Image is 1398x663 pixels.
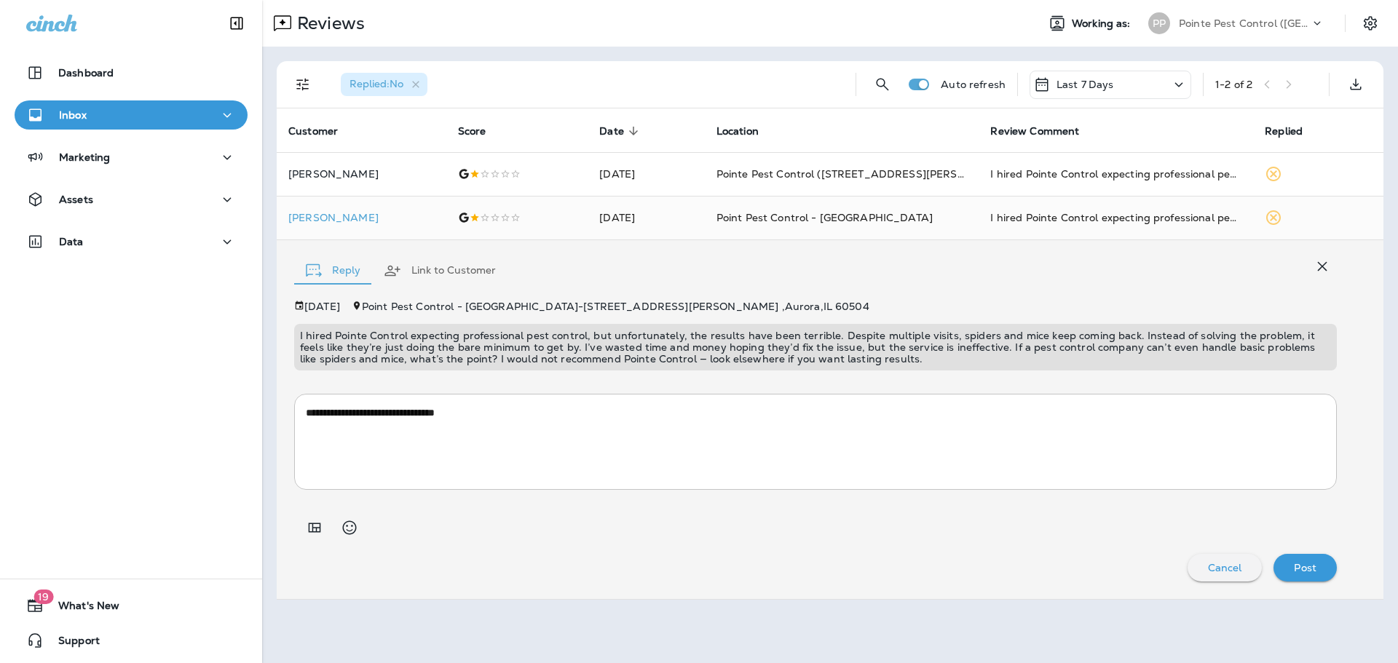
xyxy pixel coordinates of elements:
p: Auto refresh [941,79,1006,90]
button: Support [15,626,248,655]
div: PP [1148,12,1170,34]
span: Score [458,125,486,138]
button: Post [1273,554,1337,581]
button: Filters [288,70,317,99]
span: Review Comment [990,125,1079,138]
button: Cancel [1188,554,1263,581]
div: I hired Pointe Control expecting professional pest control, but unfortunately, the results have b... [990,210,1241,225]
span: Customer [288,124,357,138]
button: Collapse Sidebar [216,9,257,38]
p: [PERSON_NAME] [288,168,435,180]
p: Inbox [59,109,87,121]
button: Link to Customer [372,245,508,297]
p: Cancel [1208,562,1242,573]
p: Dashboard [58,67,114,79]
span: Support [44,635,100,652]
span: Point Pest Control - [GEOGRAPHIC_DATA] [716,211,933,224]
span: Replied [1265,125,1303,138]
span: Pointe Pest Control ([STREET_ADDRESS][PERSON_NAME] ) [716,167,1023,180]
button: Select an emoji [335,513,364,542]
td: [DATE] [588,196,704,239]
button: Export as CSV [1341,70,1370,99]
p: Data [59,236,84,247]
button: Search Reviews [868,70,897,99]
span: Location [716,124,778,138]
span: Location [716,125,759,138]
span: Point Pest Control - [GEOGRAPHIC_DATA] - [STREET_ADDRESS][PERSON_NAME] , Aurora , IL 60504 [362,300,869,313]
span: Working as: [1072,17,1134,30]
button: Add in a premade template [300,513,329,542]
span: Date [599,125,624,138]
p: Post [1294,562,1316,573]
button: Reply [294,245,372,297]
button: Settings [1357,10,1383,36]
td: [DATE] [588,152,704,196]
span: Replied : No [349,77,403,90]
p: I hired Pointe Control expecting professional pest control, but unfortunately, the results have b... [300,330,1331,365]
p: Last 7 Days [1057,79,1114,90]
span: Review Comment [990,124,1098,138]
p: [PERSON_NAME] [288,212,435,223]
button: Dashboard [15,58,248,87]
div: Replied:No [341,73,427,96]
span: Customer [288,125,338,138]
div: 1 - 2 of 2 [1215,79,1252,90]
p: Marketing [59,151,110,163]
div: I hired Pointe Control expecting professional pest control, but unfortunately, the results have b... [990,167,1241,181]
button: Marketing [15,143,248,172]
button: Inbox [15,100,248,130]
span: Date [599,124,643,138]
span: Replied [1265,124,1322,138]
span: What's New [44,600,119,617]
p: Assets [59,194,93,205]
span: Score [458,124,505,138]
button: Assets [15,185,248,214]
p: [DATE] [304,301,340,312]
button: 19What's New [15,591,248,620]
p: Reviews [291,12,365,34]
button: Data [15,227,248,256]
span: 19 [33,589,53,604]
p: Pointe Pest Control ([GEOGRAPHIC_DATA]) [1179,17,1310,29]
div: Click to view Customer Drawer [288,212,435,223]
